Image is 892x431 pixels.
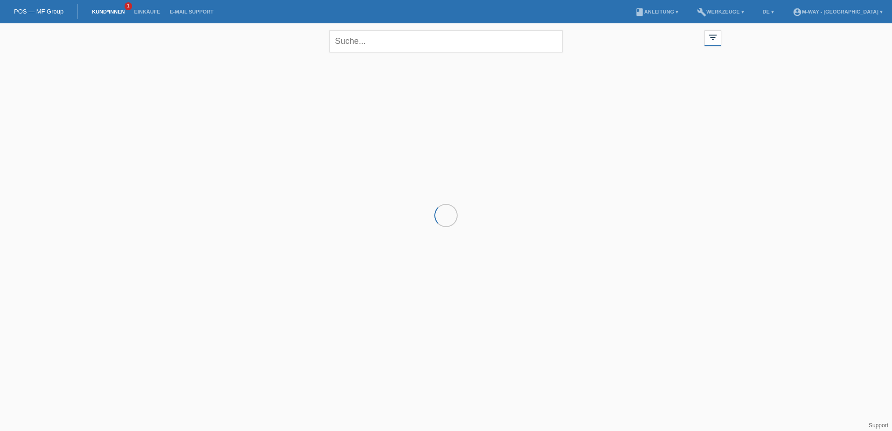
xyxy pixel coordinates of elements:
i: build [697,7,706,17]
a: bookAnleitung ▾ [630,9,683,14]
a: POS — MF Group [14,8,63,15]
input: Suche... [329,30,563,52]
i: filter_list [708,32,718,42]
a: account_circlem-way - [GEOGRAPHIC_DATA] ▾ [788,9,887,14]
a: DE ▾ [758,9,779,14]
i: book [635,7,644,17]
i: account_circle [793,7,802,17]
a: Einkäufe [129,9,165,14]
a: buildWerkzeuge ▾ [692,9,749,14]
a: E-Mail Support [165,9,218,14]
a: Support [869,422,888,429]
a: Kund*innen [87,9,129,14]
span: 1 [125,2,132,10]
